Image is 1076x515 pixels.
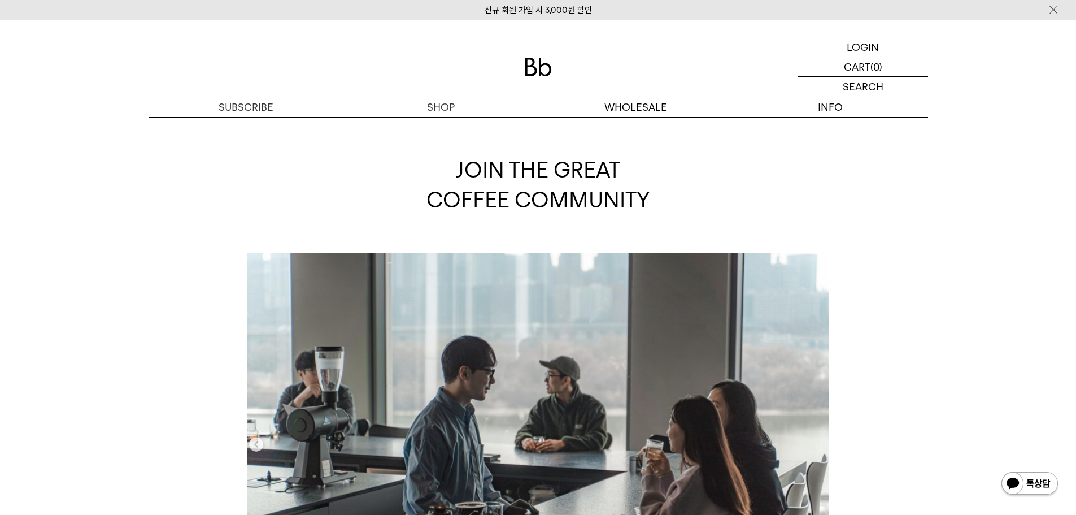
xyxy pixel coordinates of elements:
[843,77,883,97] p: SEARCH
[485,5,592,15] a: 신규 회원 가입 시 3,000원 할인
[525,58,552,76] img: 로고
[733,97,928,117] p: INFO
[426,157,650,213] span: JOIN THE GREAT COFFEE COMMUNITY
[870,57,882,76] p: (0)
[343,97,538,117] a: SHOP
[847,37,879,57] p: LOGIN
[1000,471,1059,498] img: 카카오톡 채널 1:1 채팅 버튼
[538,97,733,117] p: WHOLESALE
[798,37,928,57] a: LOGIN
[798,57,928,77] a: CART (0)
[149,97,343,117] a: SUBSCRIBE
[844,57,870,76] p: CART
